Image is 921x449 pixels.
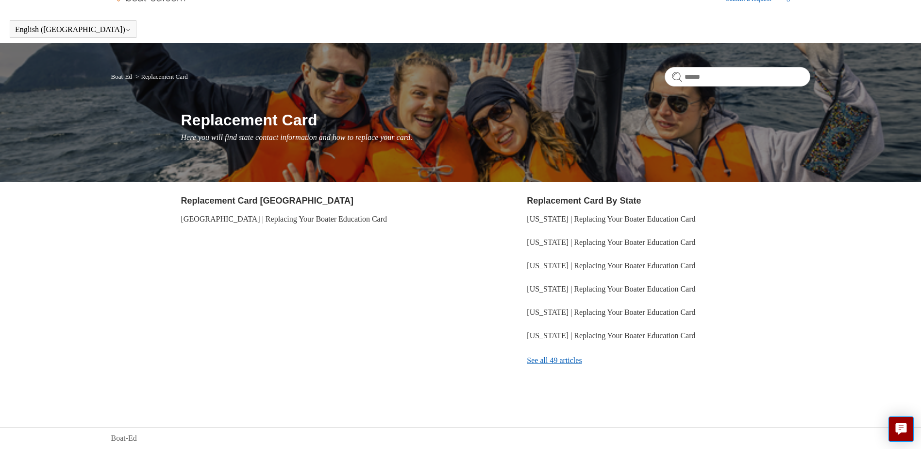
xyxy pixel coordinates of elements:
[527,261,695,270] a: [US_STATE] | Replacing Your Boater Education Card
[181,196,353,206] a: Replacement Card [GEOGRAPHIC_DATA]
[527,238,695,246] a: [US_STATE] | Replacing Your Boater Education Card
[527,331,695,340] a: [US_STATE] | Replacing Your Boater Education Card
[15,25,131,34] button: English ([GEOGRAPHIC_DATA])
[111,73,132,80] a: Boat-Ed
[527,215,695,223] a: [US_STATE] | Replacing Your Boater Education Card
[888,416,914,442] button: Live chat
[181,108,810,132] h1: Replacement Card
[527,285,695,293] a: [US_STATE] | Replacing Your Boater Education Card
[527,196,641,206] a: Replacement Card By State
[181,215,387,223] a: [GEOGRAPHIC_DATA] | Replacing Your Boater Education Card
[527,347,810,374] a: See all 49 articles
[111,432,137,444] a: Boat-Ed
[181,132,810,143] p: Here you will find state contact information and how to replace your card.
[111,73,134,80] li: Boat-Ed
[134,73,188,80] li: Replacement Card
[527,308,695,316] a: [US_STATE] | Replacing Your Boater Education Card
[665,67,810,86] input: Search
